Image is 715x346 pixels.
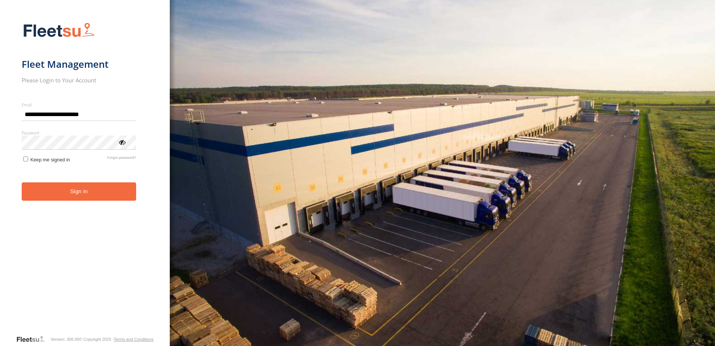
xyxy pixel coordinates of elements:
[22,21,96,40] img: Fleetsu
[118,138,126,146] div: ViewPassword
[22,102,136,107] label: Email
[22,18,148,335] form: main
[22,130,136,136] label: Password
[22,58,136,70] h1: Fleet Management
[22,182,136,201] button: Sign in
[107,155,136,163] a: Forgot password?
[50,337,79,342] div: Version: 306.00
[30,157,70,163] span: Keep me signed in
[79,337,154,342] div: © Copyright 2025 -
[16,336,50,343] a: Visit our Website
[22,76,136,84] h2: Please Login to Your Account
[23,157,28,161] input: Keep me signed in
[114,337,153,342] a: Terms and Conditions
